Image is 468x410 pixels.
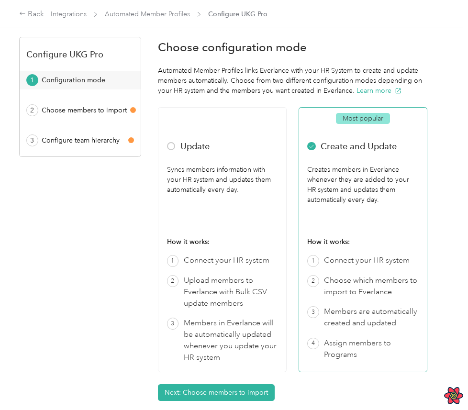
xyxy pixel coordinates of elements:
[184,275,278,310] div: Upload members to Everlance with Bulk CSV update members
[444,386,463,405] button: Open React Query Devtools
[357,86,401,96] button: Learn more
[307,237,418,247] div: How it works:
[307,275,319,287] span: 2
[20,49,141,59] div: Configure UKG Pro
[20,101,141,120] button: 2Choose members to import
[167,255,179,267] span: 1
[158,384,275,401] button: Next: Choose members to import
[324,306,418,329] div: Members are automatically created and updated
[26,74,38,86] div: 1
[180,141,210,151] div: Update
[42,75,125,85] div: Configuration mode
[42,135,125,145] div: Configure team hierarchy
[324,255,410,266] div: Connect your HR system
[42,105,127,115] div: Choose members to import
[20,131,141,150] button: 3Configure team hierarchy
[184,255,269,266] div: Connect your HR system
[324,275,418,298] div: Choose which members to import to Everlance
[19,9,44,20] div: Back
[167,237,278,247] div: How it works:
[158,66,427,96] div: Automated Member Profiles links Everlance with your HR System to create and update members automa...
[167,165,278,225] div: Syncs members information with your HR system and updates them automatically every day.
[307,255,319,267] span: 1
[26,104,38,116] div: 2
[414,356,468,410] iframe: Everlance-gr Chat Button Frame
[167,275,179,287] span: 2
[307,165,418,225] div: Creates members in Everlance whenever they are added to your HR system and updates them automatic...
[158,42,427,52] div: Choose configuration mode
[324,338,418,361] div: Assign members to Programs
[184,318,278,364] div: Members in Everlance will be automatically updated whenever you update your HR system
[105,10,190,18] a: Automated Member Profiles
[167,318,179,330] span: 3
[321,141,397,151] div: Create and Update
[208,9,267,19] span: Configure UKG Pro
[307,338,319,350] span: 4
[336,113,390,124] span: Most popular
[20,71,141,89] button: 1Configuration mode
[26,134,38,146] div: 3
[51,10,87,18] a: Integrations
[307,306,319,318] span: 3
